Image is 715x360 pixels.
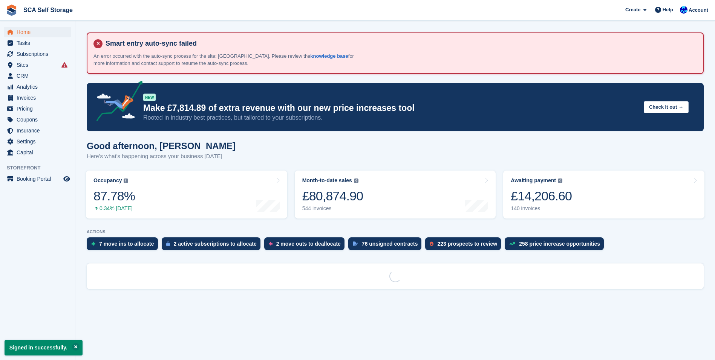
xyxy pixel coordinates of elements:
[4,71,71,81] a: menu
[17,147,62,158] span: Capital
[4,147,71,158] a: menu
[430,242,433,246] img: prospect-51fa495bee0391a8d652442698ab0144808aea92771e9ea1ae160a38d050c398.svg
[7,164,75,172] span: Storefront
[4,60,71,70] a: menu
[162,237,264,254] a: 2 active subscriptions to allocate
[17,49,62,59] span: Subscriptions
[99,241,154,247] div: 7 move ins to allocate
[302,177,352,184] div: Month-to-date sales
[425,237,505,254] a: 223 prospects to review
[17,136,62,147] span: Settings
[93,188,135,204] div: 87.78%
[310,53,348,59] a: knowledge base
[17,71,62,81] span: CRM
[93,205,135,212] div: 0.34% [DATE]
[93,177,122,184] div: Occupancy
[680,6,687,14] img: Kelly Neesham
[143,114,638,122] p: Rooted in industry best practices, but tailored to your subscriptions.
[17,103,62,114] span: Pricing
[4,125,71,136] a: menu
[689,6,708,14] span: Account
[90,81,143,124] img: price-adjustments-announcement-icon-8257ccfd72463d97f412b2fc003d46551f7dbcb40ab6d574587a9cd5c0d94...
[174,241,257,247] div: 2 active subscriptions to allocate
[166,241,170,246] img: active_subscription_to_allocate_icon-d502201f5373d7db506a760aba3b589e785aa758c864c3986d89f69b8ff3...
[519,241,600,247] div: 258 price increase opportunities
[17,60,62,70] span: Sites
[503,171,704,218] a: Awaiting payment £14,206.60 140 invoices
[4,174,71,184] a: menu
[269,242,273,246] img: move_outs_to_deallocate_icon-f764333ba52eb49d3ac5e1228854f67142a1ed5810a6f6cc68b1a99e826820c5.svg
[4,49,71,59] a: menu
[17,38,62,48] span: Tasks
[663,6,673,14] span: Help
[87,152,236,161] p: Here's what's happening across your business [DATE]
[437,241,497,247] div: 223 prospects to review
[91,242,95,246] img: move_ins_to_allocate_icon-fdf77a2bb77ea45bf5b3d319d69a93e2d87916cf1d5bf7949dd705db3b84f3ca.svg
[505,237,608,254] a: 258 price increase opportunities
[353,242,358,246] img: contract_signature_icon-13c848040528278c33f63329250d36e43548de30e8caae1d1a13099fd9432cc5.svg
[4,103,71,114] a: menu
[558,178,562,183] img: icon-info-grey-7440780725fd019a000dd9b08b2336e03edf1995a4989e88bcd33f0948082b44.svg
[61,62,67,68] i: Smart entry sync failures have occurred
[511,177,556,184] div: Awaiting payment
[87,237,162,254] a: 7 move ins to allocate
[362,241,418,247] div: 76 unsigned contracts
[143,103,638,114] p: Make £7,814.89 of extra revenue with our new price increases tool
[4,38,71,48] a: menu
[264,237,348,254] a: 2 move outs to deallocate
[17,27,62,37] span: Home
[644,101,689,114] button: Check it out →
[348,237,426,254] a: 76 unsigned contracts
[511,205,572,212] div: 140 invoices
[143,94,156,101] div: NEW
[4,82,71,92] a: menu
[4,136,71,147] a: menu
[17,125,62,136] span: Insurance
[302,205,363,212] div: 544 invoices
[87,229,704,234] p: ACTIONS
[276,241,341,247] div: 2 move outs to deallocate
[4,114,71,125] a: menu
[4,92,71,103] a: menu
[6,5,17,16] img: stora-icon-8386f47178a22dfd0bd8f6a31ec36ba5ce8667c1dd55bd0f319d3a0aa187defe.svg
[625,6,640,14] span: Create
[86,171,287,218] a: Occupancy 87.78% 0.34% [DATE]
[20,4,76,16] a: SCA Self Storage
[295,171,496,218] a: Month-to-date sales £80,874.90 544 invoices
[17,114,62,125] span: Coupons
[511,188,572,204] div: £14,206.60
[17,174,62,184] span: Booking Portal
[5,340,83,355] p: Signed in successfully.
[354,178,358,183] img: icon-info-grey-7440780725fd019a000dd9b08b2336e03edf1995a4989e88bcd33f0948082b44.svg
[62,174,71,183] a: Preview store
[17,92,62,103] span: Invoices
[302,188,363,204] div: £80,874.90
[103,39,697,48] h4: Smart entry auto-sync failed
[124,178,128,183] img: icon-info-grey-7440780725fd019a000dd9b08b2336e03edf1995a4989e88bcd33f0948082b44.svg
[93,52,357,67] p: An error occurred with the auto-sync process for the site: [GEOGRAPHIC_DATA]. Please review the f...
[87,141,236,151] h1: Good afternoon, [PERSON_NAME]
[509,242,515,245] img: price_increase_opportunities-93ffe204e8149a01c8c9dc8f82e8f89637d9d84a8eef4429ea346261dce0b2c0.svg
[4,27,71,37] a: menu
[17,82,62,92] span: Analytics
